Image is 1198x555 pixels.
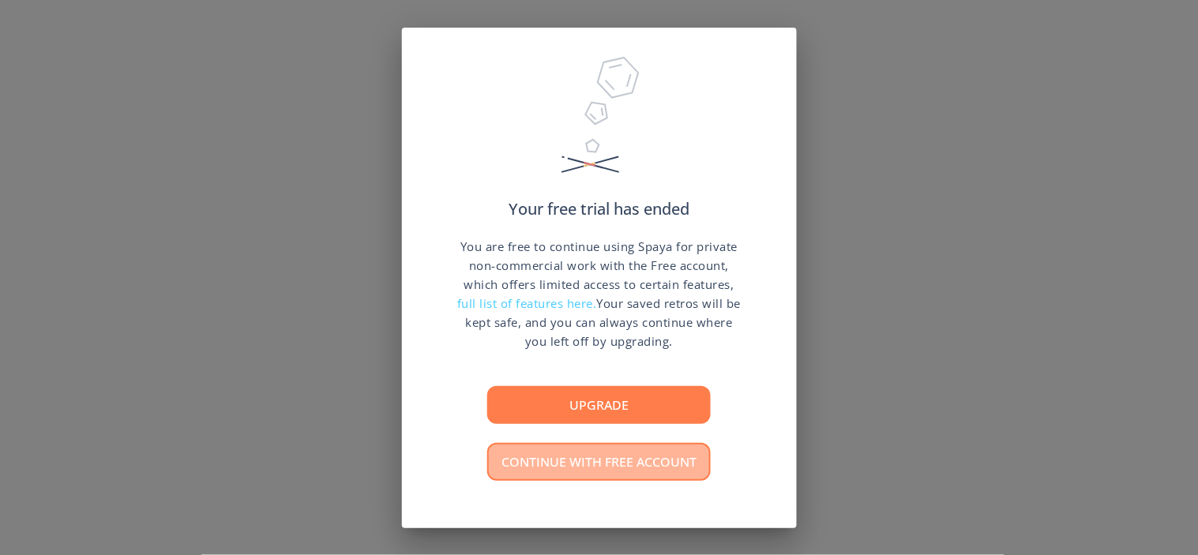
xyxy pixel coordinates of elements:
[487,443,711,481] button: Continue with free account
[554,51,644,201] img: Trial Ended
[457,237,742,351] p: You are free to continue using Spaya for private non-commercial work with the Free account, which...
[457,295,597,311] span: full list of features here.
[509,201,689,217] p: Your free trial has ended
[487,386,711,424] button: Upgrade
